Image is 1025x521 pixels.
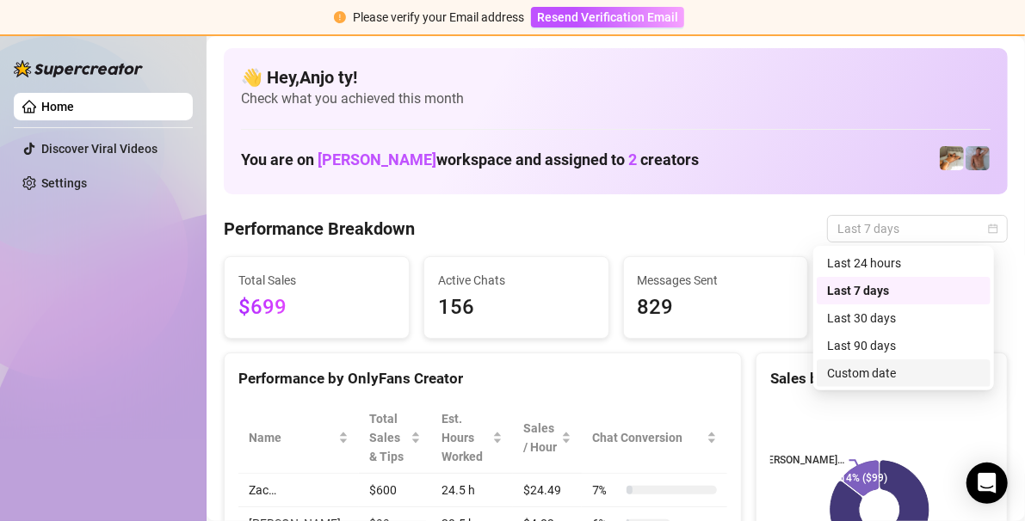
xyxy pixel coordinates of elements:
span: Resend Verification Email [537,10,678,24]
th: Sales / Hour [513,402,582,474]
th: Total Sales & Tips [359,402,431,474]
div: Last 30 days [817,304,991,332]
td: $24.49 [513,474,582,507]
td: $600 [359,474,431,507]
span: Messages Sent [638,271,794,290]
span: 829 [638,291,794,324]
span: 156 [438,291,595,324]
h1: You are on workspace and assigned to creators [241,150,699,169]
span: calendar [988,224,998,234]
span: 2 [628,150,637,169]
div: Open Intercom Messenger [966,463,1008,504]
th: Name [238,402,359,474]
div: Performance by OnlyFans Creator [238,367,727,390]
text: [PERSON_NAME]… [758,455,844,467]
span: Last 7 days [837,216,997,242]
a: Discover Viral Videos [41,142,157,156]
div: Last 7 days [827,281,980,300]
div: Last 30 days [827,309,980,328]
span: Sales / Hour [523,419,558,457]
span: Total Sales & Tips [369,409,407,466]
div: Last 90 days [827,336,980,355]
a: Home [41,100,74,113]
div: Last 90 days [817,332,991,359]
div: Sales by OnlyFans Creator [770,367,993,390]
th: Chat Conversion [582,402,727,474]
div: Last 24 hours [827,254,980,273]
span: $699 [238,291,395,324]
img: Joey [966,146,990,170]
h4: 👋 Hey, Anjo ty ! [241,65,991,89]
img: logo-BBDzfeDw.svg [14,60,143,77]
div: Est. Hours Worked [441,409,489,466]
span: Name [249,428,335,447]
span: exclamation-circle [334,11,346,23]
a: Settings [41,176,87,190]
span: [PERSON_NAME] [318,150,436,169]
span: Check what you achieved this month [241,89,991,108]
span: Active Chats [438,271,595,290]
button: Resend Verification Email [531,7,684,28]
span: Chat Conversion [592,428,703,447]
img: Zac [940,146,964,170]
span: 7 % [592,481,620,500]
div: Custom date [827,364,980,383]
div: Last 7 days [817,277,991,304]
h4: Performance Breakdown [224,217,415,241]
div: Custom date [817,359,991,387]
div: Last 24 hours [817,249,991,277]
td: Zac… [238,474,359,507]
span: Total Sales [238,271,395,290]
div: Please verify your Email address [353,8,524,27]
td: 24.5 h [431,474,513,507]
